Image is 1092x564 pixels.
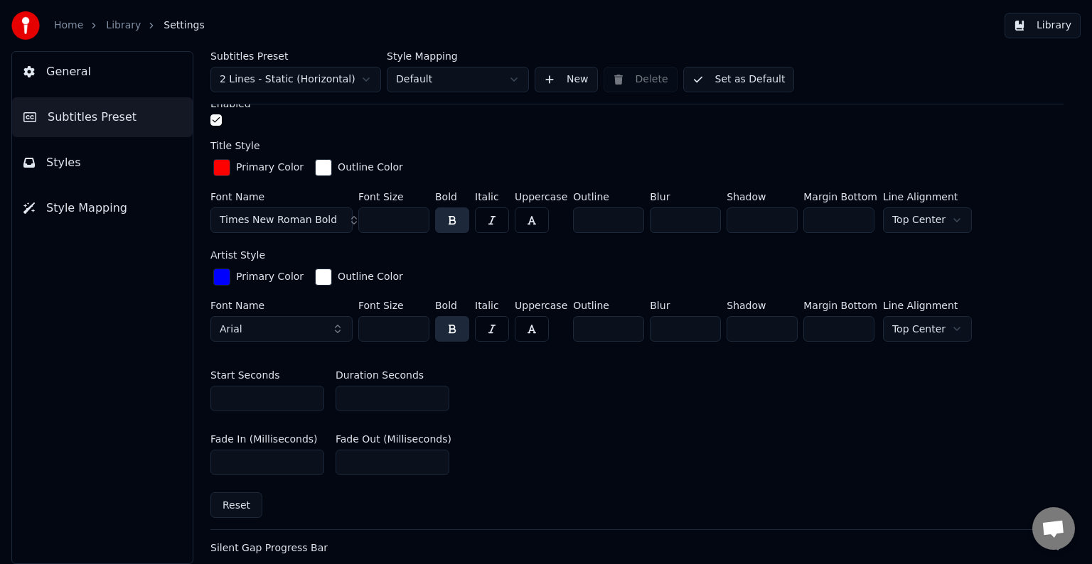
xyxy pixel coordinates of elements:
button: Primary Color [210,156,306,179]
label: Line Alignment [883,192,972,202]
span: Arial [220,322,242,337]
div: Silent Gap Progress Bar [210,541,1041,555]
label: Artist Style [210,250,265,260]
label: Margin Bottom [803,300,877,310]
label: Uppercase [515,192,567,202]
nav: breadcrumb [54,18,205,33]
label: Start Seconds [210,370,279,380]
span: Styles [46,154,81,171]
label: Bold [435,300,469,310]
label: Font Name [210,192,353,202]
label: Duration Seconds [336,370,424,380]
label: Font Size [358,300,429,310]
label: Enabled [210,99,251,109]
label: Font Name [210,300,353,310]
a: Library [106,18,141,33]
span: General [46,63,91,80]
div: Outline Color [338,161,403,175]
button: Primary Color [210,266,306,288]
label: Shadow [727,300,798,310]
button: Subtitles Preset [12,97,193,137]
label: Font Size [358,192,429,202]
label: Italic [475,192,509,202]
button: Library [1005,13,1081,38]
button: General [12,52,193,92]
span: Settings [164,18,204,33]
button: Outline Color [312,156,406,179]
label: Blur [650,192,721,202]
label: Outline [573,300,644,310]
span: Times New Roman Bold [220,213,337,227]
span: Subtitles Preset [48,109,136,126]
label: Italic [475,300,509,310]
label: Subtitles Preset [210,51,381,61]
a: Home [54,18,83,33]
label: Bold [435,192,469,202]
img: youka [11,11,40,40]
label: Fade In (Milliseconds) [210,434,318,444]
label: Margin Bottom [803,192,877,202]
button: Style Mapping [12,188,193,228]
label: Fade Out (Milliseconds) [336,434,451,444]
label: Line Alignment [883,300,972,310]
label: Style Mapping [387,51,529,61]
label: Title Style [210,141,260,151]
button: Outline Color [312,266,406,288]
label: Uppercase [515,300,567,310]
div: Primary Color [236,161,304,175]
div: Outline Color [338,270,403,284]
label: Shadow [727,192,798,202]
div: Open chat [1032,507,1075,550]
button: Set as Default [683,67,795,92]
button: Styles [12,143,193,183]
label: Blur [650,300,721,310]
span: Style Mapping [46,200,127,217]
div: Primary Color [236,270,304,284]
button: Reset [210,492,262,518]
button: New [535,67,598,92]
label: Outline [573,192,644,202]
